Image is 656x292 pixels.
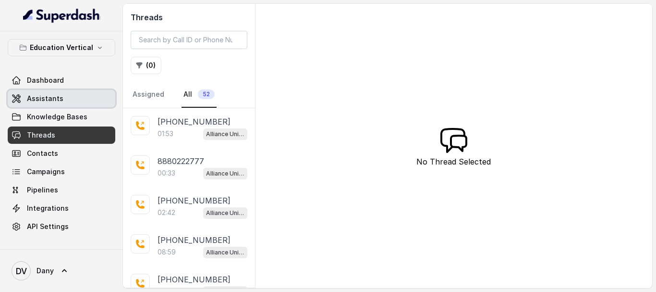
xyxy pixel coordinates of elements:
[416,156,491,167] p: No Thread Selected
[27,130,55,140] span: Threads
[198,89,215,99] span: 52
[16,266,27,276] text: DV
[8,200,115,217] a: Integrations
[206,208,244,218] p: Alliance University - Outbound Call Assistant
[158,274,231,285] p: [PHONE_NUMBER]
[8,145,115,162] a: Contacts
[27,185,58,195] span: Pipelines
[27,222,69,231] span: API Settings
[206,248,244,257] p: Alliance University - Outbound Call Assistant
[30,42,93,53] p: Education Vertical
[8,127,115,144] a: Threads
[27,76,64,85] span: Dashboard
[131,82,166,108] a: Assigned
[27,149,58,158] span: Contacts
[158,129,173,139] p: 01:53
[131,57,161,74] button: (0)
[8,181,115,199] a: Pipelines
[131,31,247,49] input: Search by Call ID or Phone Number
[23,8,100,23] img: light.svg
[8,218,115,235] a: API Settings
[206,169,244,178] p: Alliance University - Outbound Call Assistant
[158,155,204,167] p: 8880222777
[182,82,217,108] a: All52
[27,112,87,122] span: Knowledge Bases
[8,108,115,126] a: Knowledge Bases
[8,257,115,284] a: Dany
[131,82,247,108] nav: Tabs
[8,72,115,89] a: Dashboard
[27,203,69,213] span: Integrations
[27,94,63,103] span: Assistants
[158,208,175,217] p: 02:42
[8,163,115,180] a: Campaigns
[36,266,54,276] span: Dany
[158,168,175,178] p: 00:33
[158,234,231,246] p: [PHONE_NUMBER]
[131,12,247,23] h2: Threads
[8,90,115,107] a: Assistants
[8,39,115,56] button: Education Vertical
[206,129,244,139] p: Alliance University - Outbound Call Assistant
[158,195,231,206] p: [PHONE_NUMBER]
[27,167,65,177] span: Campaigns
[158,247,176,257] p: 08:59
[158,116,231,127] p: [PHONE_NUMBER]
